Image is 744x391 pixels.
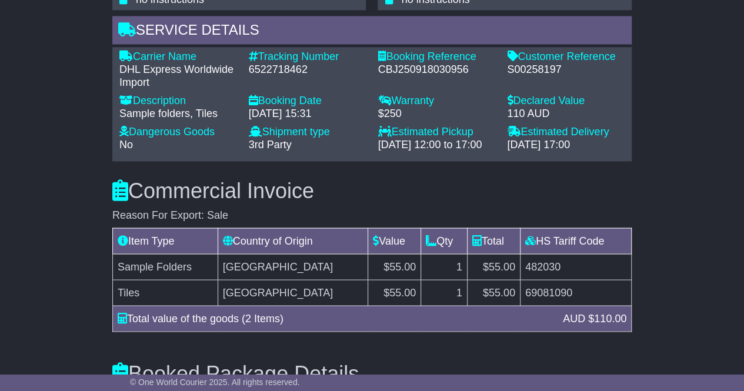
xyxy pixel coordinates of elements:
[249,95,366,108] div: Booking Date
[249,126,366,139] div: Shipment type
[507,64,625,76] div: S00258197
[507,108,625,121] div: 110 AUD
[378,64,495,76] div: CBJ250918030956
[378,95,495,108] div: Warranty
[249,139,292,151] span: 3rd Party
[507,95,625,108] div: Declared Value
[520,253,631,279] td: 482030
[119,126,237,139] div: Dangerous Goods
[378,139,495,152] div: [DATE] 12:00 to 17:00
[368,228,421,253] td: Value
[249,64,366,76] div: 6522718462
[507,51,625,64] div: Customer Reference
[368,253,421,279] td: $55.00
[119,64,237,89] div: DHL Express Worldwide Import
[112,279,218,305] td: Tiles
[520,228,631,253] td: HS Tariff Code
[112,310,557,326] div: Total value of the goods (2 Items)
[112,228,218,253] td: Item Type
[249,51,366,64] div: Tracking Number
[507,139,625,152] div: [DATE] 17:00
[119,139,133,151] span: No
[467,228,520,253] td: Total
[112,253,218,279] td: Sample Folders
[421,279,468,305] td: 1
[520,279,631,305] td: 69081090
[112,179,632,202] h3: Commercial Invoice
[119,51,237,64] div: Carrier Name
[421,228,468,253] td: Qty
[112,362,632,385] h3: Booked Package Details
[368,279,421,305] td: $55.00
[421,253,468,279] td: 1
[112,16,632,48] div: Service Details
[218,253,368,279] td: [GEOGRAPHIC_DATA]
[378,51,495,64] div: Booking Reference
[249,108,366,121] div: [DATE] 15:31
[467,279,520,305] td: $55.00
[119,108,237,121] div: Sample folders, Tiles
[378,126,495,139] div: Estimated Pickup
[130,377,300,387] span: © One World Courier 2025. All rights reserved.
[557,310,632,326] div: AUD $110.00
[112,209,632,222] div: Reason For Export: Sale
[119,95,237,108] div: Description
[467,253,520,279] td: $55.00
[218,228,368,253] td: Country of Origin
[507,126,625,139] div: Estimated Delivery
[378,108,495,121] div: $250
[218,279,368,305] td: [GEOGRAPHIC_DATA]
